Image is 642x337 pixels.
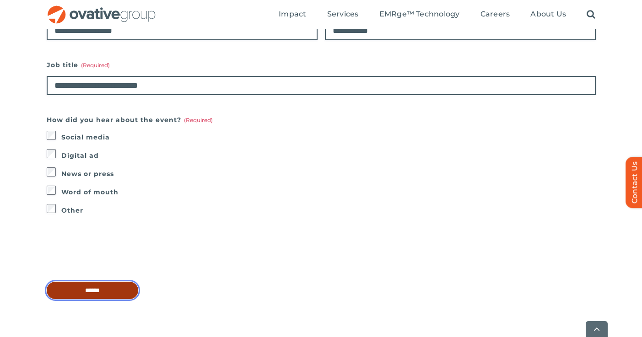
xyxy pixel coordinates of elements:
label: Social media [61,131,596,144]
span: Impact [279,10,306,19]
a: Impact [279,10,306,20]
label: News or press [61,167,596,180]
label: Other [61,204,596,217]
span: About Us [530,10,566,19]
span: (Required) [81,62,110,69]
a: EMRge™ Technology [379,10,460,20]
span: EMRge™ Technology [379,10,460,19]
iframe: reCAPTCHA [47,235,186,271]
label: Word of mouth [61,186,596,198]
label: Job title [47,59,596,71]
span: Careers [480,10,510,19]
a: OG_Full_horizontal_RGB [47,5,156,13]
span: (Required) [184,117,213,123]
a: About Us [530,10,566,20]
a: Services [327,10,359,20]
legend: How did you hear about the event? [47,113,213,126]
a: Careers [480,10,510,20]
label: Digital ad [61,149,596,162]
a: Search [587,10,595,20]
span: Services [327,10,359,19]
